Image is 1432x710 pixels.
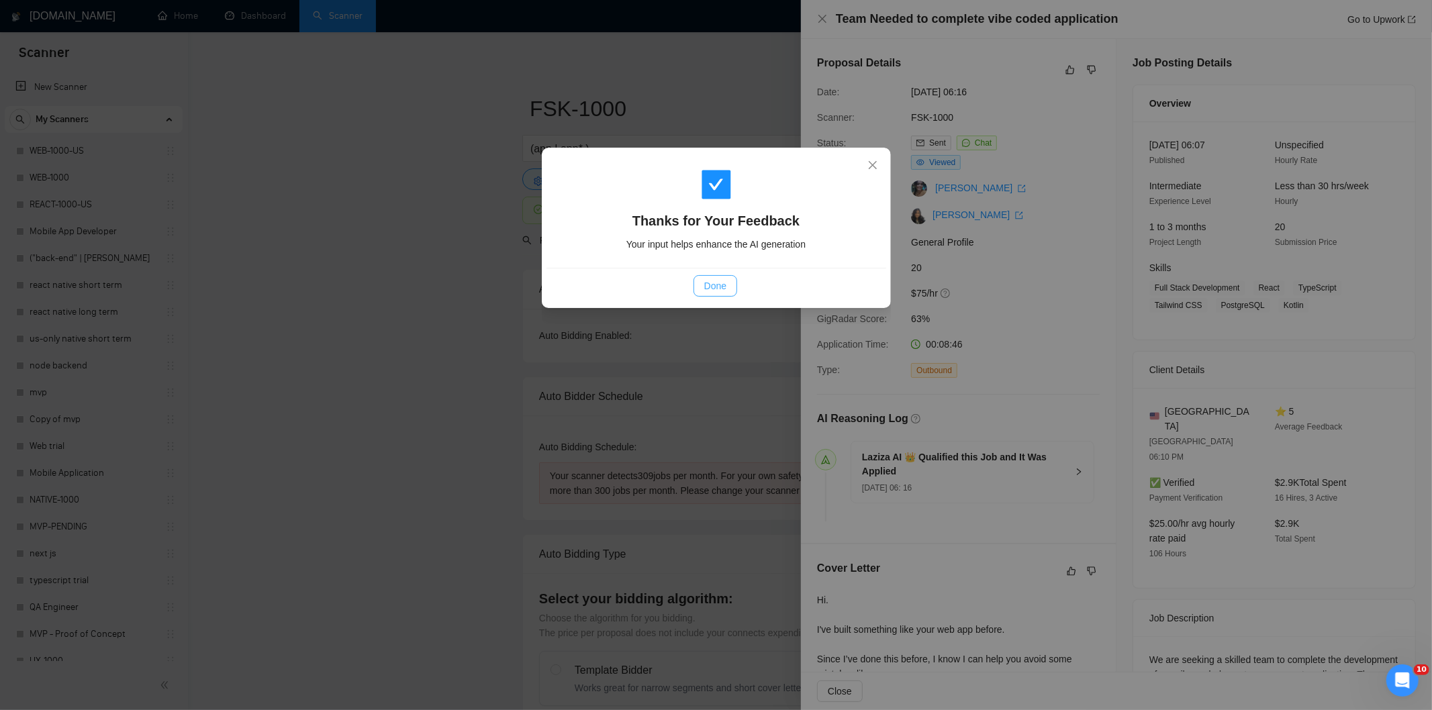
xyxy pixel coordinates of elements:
[704,278,726,293] span: Done
[855,148,891,184] button: Close
[700,168,732,201] span: check-square
[563,211,870,230] h4: Thanks for Your Feedback
[1414,664,1429,675] span: 10
[867,160,878,170] span: close
[1386,664,1419,697] iframe: Intercom live chat
[626,239,806,250] span: Your input helps enhance the AI generation
[694,275,737,297] button: Done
